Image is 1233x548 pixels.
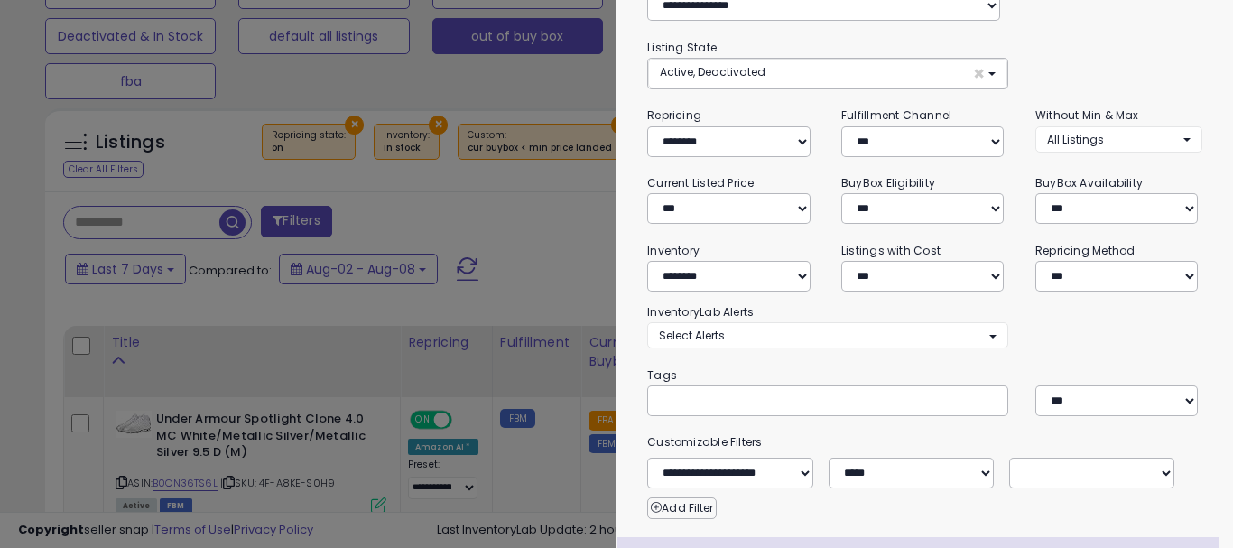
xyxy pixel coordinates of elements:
[973,64,985,83] span: ×
[841,175,935,190] small: BuyBox Eligibility
[634,366,1216,385] small: Tags
[647,107,701,123] small: Repricing
[647,497,717,519] button: Add Filter
[1035,107,1139,123] small: Without Min & Max
[1035,175,1143,190] small: BuyBox Availability
[647,243,700,258] small: Inventory
[1047,132,1104,147] span: All Listings
[634,432,1216,452] small: Customizable Filters
[1035,126,1202,153] button: All Listings
[660,64,765,79] span: Active, Deactivated
[647,40,717,55] small: Listing State
[841,107,951,123] small: Fulfillment Channel
[647,175,754,190] small: Current Listed Price
[647,322,1008,348] button: Select Alerts
[1035,243,1136,258] small: Repricing Method
[841,243,941,258] small: Listings with Cost
[647,304,754,320] small: InventoryLab Alerts
[648,59,1007,88] button: Active, Deactivated ×
[659,328,725,343] span: Select Alerts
